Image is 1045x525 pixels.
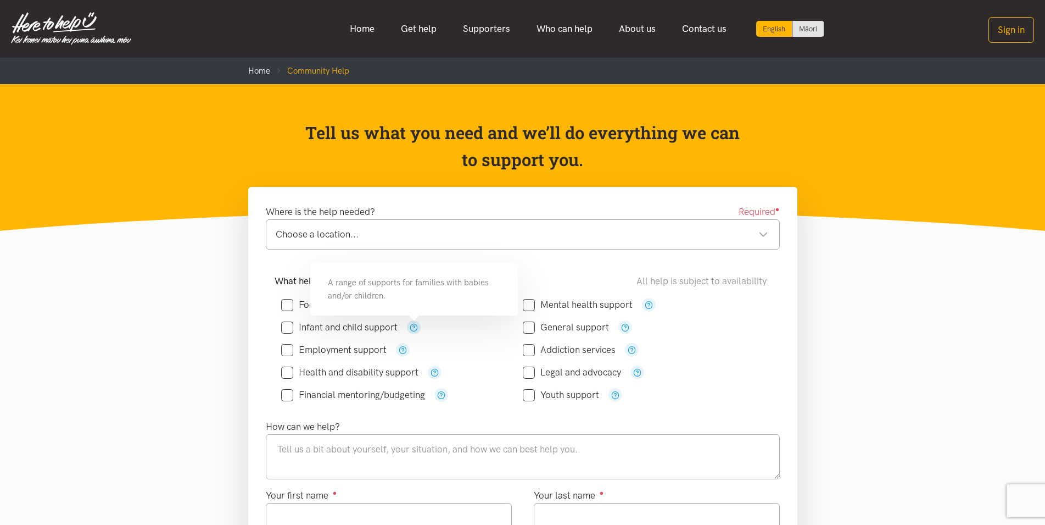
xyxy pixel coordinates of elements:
a: Home [248,66,270,76]
li: Community Help [270,64,349,78]
a: Home [337,17,388,41]
label: Addiction services [523,345,616,355]
label: Your last name [534,488,604,503]
label: Mental health support [523,300,633,310]
label: Infant and child support [281,323,398,332]
div: A range of supports for families with babies and/or children. [310,263,518,316]
sup: ● [600,489,604,497]
div: Choose a location... [276,227,768,242]
label: Employment support [281,345,387,355]
label: Financial mentoring/budgeting [281,390,425,400]
label: What help do you need? [275,274,383,289]
span: Required [739,205,780,219]
p: Tell us what you need and we’ll do everything we can to support you. [304,119,741,174]
a: Supporters [450,17,523,41]
label: Youth support [523,390,599,400]
a: Contact us [669,17,740,41]
label: General support [523,323,609,332]
div: Current language [756,21,792,37]
a: About us [606,17,669,41]
button: Sign in [988,17,1034,43]
label: Health and disability support [281,368,418,377]
a: Get help [388,17,450,41]
label: Where is the help needed? [266,205,375,219]
a: Switch to Te Reo Māori [792,21,824,37]
label: Your first name [266,488,337,503]
label: How can we help? [266,419,340,434]
img: Home [11,12,131,45]
sup: ● [333,489,337,497]
sup: ● [775,205,780,213]
a: Who can help [523,17,606,41]
div: All help is subject to availability [636,274,771,289]
div: Language toggle [756,21,824,37]
label: Legal and advocacy [523,368,621,377]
